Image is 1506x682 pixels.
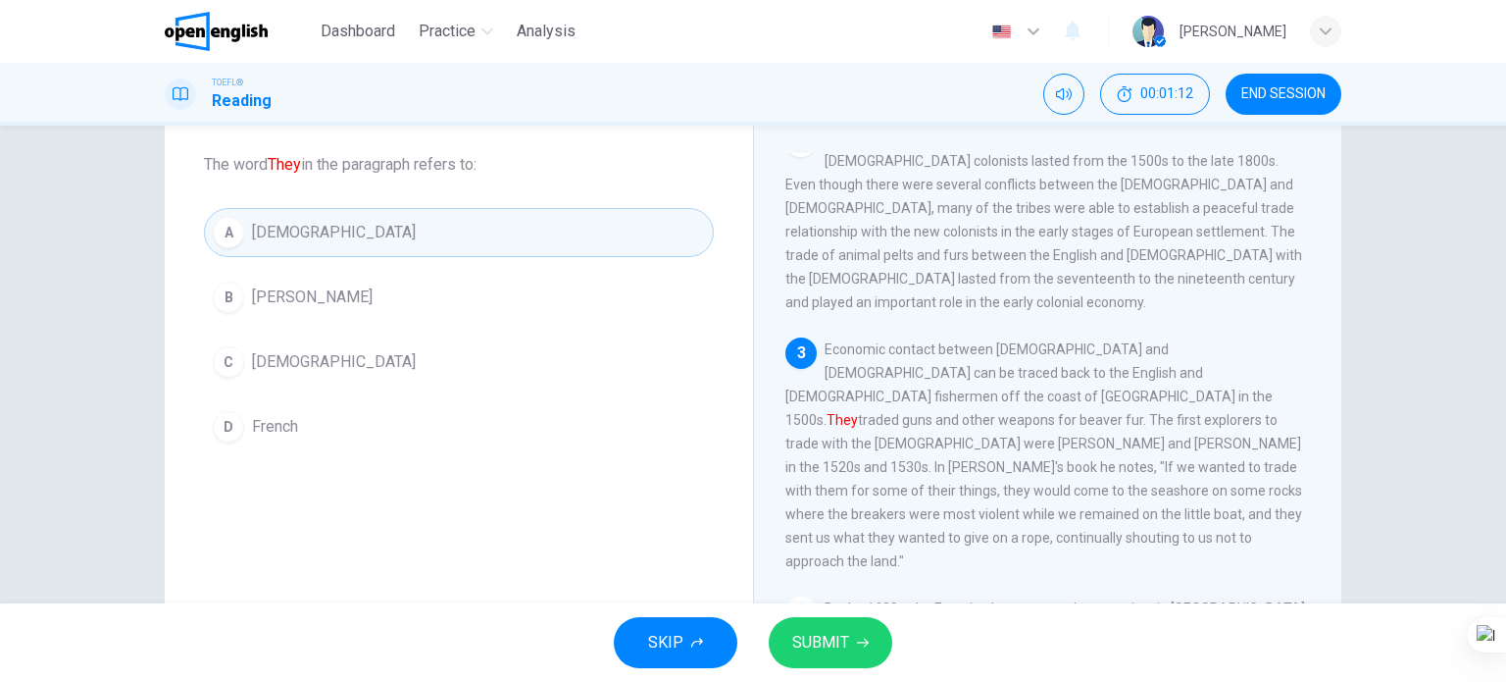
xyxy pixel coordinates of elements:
button: 00:01:12 [1100,74,1210,115]
img: Profile picture [1132,16,1164,47]
span: END SESSION [1241,86,1326,102]
span: Analysis [517,20,576,43]
div: 4 [785,597,817,628]
img: OpenEnglish logo [165,12,268,51]
div: [PERSON_NAME] [1180,20,1286,43]
span: [PERSON_NAME] [252,286,373,309]
a: OpenEnglish logo [165,12,313,51]
button: B[PERSON_NAME] [204,273,714,322]
div: Mute [1043,74,1084,115]
h1: Reading [212,89,272,113]
div: Hide [1100,74,1210,115]
div: B [213,282,244,313]
span: Dashboard [321,20,395,43]
span: Economic contact between [DEMOGRAPHIC_DATA] and [DEMOGRAPHIC_DATA] can be traced back to the Engl... [785,341,1302,569]
img: en [989,25,1014,39]
div: 3 [785,338,817,369]
button: SUBMIT [769,617,892,668]
span: TOEFL® [212,76,243,89]
button: Practice [411,14,501,49]
button: A[DEMOGRAPHIC_DATA] [204,208,714,257]
button: Analysis [509,14,583,49]
span: 00:01:12 [1140,86,1193,102]
span: [DEMOGRAPHIC_DATA] [252,221,416,244]
button: C[DEMOGRAPHIC_DATA] [204,338,714,387]
font: They [268,155,301,174]
div: D [213,411,244,443]
span: [DEMOGRAPHIC_DATA] [252,350,416,374]
button: DFrench [204,402,714,451]
span: SUBMIT [792,629,849,656]
div: A [213,217,244,248]
button: END SESSION [1226,74,1341,115]
span: French [252,415,298,439]
font: They [827,412,858,428]
button: Dashboard [313,14,403,49]
div: C [213,346,244,378]
span: Practice [419,20,476,43]
span: SKIP [648,629,683,656]
button: SKIP [614,617,737,668]
span: The word in the paragraph refers to: [204,153,714,177]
